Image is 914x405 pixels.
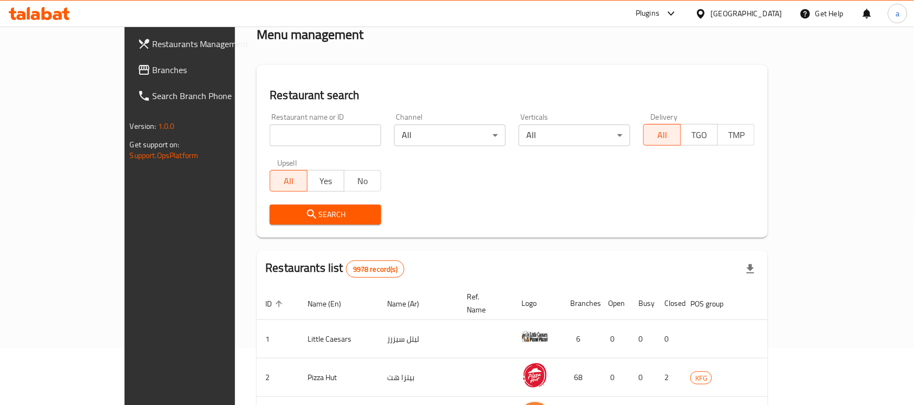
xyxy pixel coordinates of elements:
span: KFG [691,372,711,384]
td: 2 [656,358,682,397]
td: 0 [656,320,682,358]
span: Get support on: [130,138,180,152]
th: Closed [656,287,682,320]
th: Busy [630,287,656,320]
button: TGO [681,124,718,146]
label: Delivery [651,113,678,121]
div: All [394,125,506,146]
td: Little Caesars [299,320,378,358]
td: 0 [599,358,630,397]
a: Branches [129,57,277,83]
td: 6 [562,320,599,358]
td: 0 [630,358,656,397]
label: Upsell [277,159,297,167]
div: Total records count [346,260,404,278]
th: Open [599,287,630,320]
button: Search [270,205,381,225]
span: All [648,127,676,143]
span: All [275,173,303,189]
button: Yes [307,170,344,192]
span: 9978 record(s) [347,264,404,275]
td: 0 [630,320,656,358]
span: POS group [690,297,737,310]
span: Search Branch Phone [153,89,269,102]
h2: Menu management [257,26,363,43]
span: Name (Ar) [387,297,433,310]
div: [GEOGRAPHIC_DATA] [711,8,782,19]
span: a [896,8,899,19]
button: No [344,170,381,192]
td: 2 [257,358,299,397]
td: 1 [257,320,299,358]
th: Branches [562,287,599,320]
a: Restaurants Management [129,31,277,57]
img: Pizza Hut [521,362,549,389]
button: TMP [717,124,755,146]
td: 68 [562,358,599,397]
span: ID [265,297,286,310]
a: Search Branch Phone [129,83,277,109]
span: 1.0.0 [158,119,175,133]
span: Name (En) [308,297,355,310]
img: Little Caesars [521,323,549,350]
input: Search for restaurant name or ID.. [270,125,381,146]
span: Restaurants Management [153,37,269,50]
h2: Restaurants list [265,260,404,278]
button: All [270,170,307,192]
span: TGO [685,127,714,143]
h2: Restaurant search [270,87,755,103]
a: Support.OpsPlatform [130,148,199,162]
span: No [349,173,377,189]
div: Plugins [636,7,660,20]
span: Yes [312,173,340,189]
td: بيتزا هت [378,358,458,397]
div: Export file [737,256,763,282]
span: Branches [153,63,269,76]
td: Pizza Hut [299,358,378,397]
button: All [643,124,681,146]
span: Version: [130,119,156,133]
td: ليتل سيزرز [378,320,458,358]
div: All [519,125,630,146]
span: TMP [722,127,750,143]
span: Search [278,208,373,221]
th: Logo [513,287,562,320]
td: 0 [599,320,630,358]
span: Ref. Name [467,290,500,316]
